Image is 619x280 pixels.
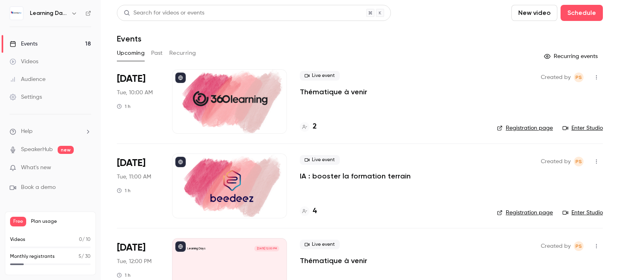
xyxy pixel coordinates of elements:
a: Registration page [497,124,553,132]
span: Plan usage [31,218,91,225]
p: Learning Days [187,247,206,251]
span: Prad Selvarajah [574,73,584,82]
a: 4 [300,206,317,217]
span: new [58,146,74,154]
span: [DATE] [117,241,145,254]
a: SpeakerHub [21,145,53,154]
iframe: Noticeable Trigger [81,164,91,172]
span: [DATE] [117,73,145,85]
span: Created by [541,157,571,166]
button: Past [151,47,163,60]
a: Thématique à venir [300,256,367,265]
div: 1 h [117,187,131,194]
button: Recurring events [540,50,603,63]
span: Prad Selvarajah [574,157,584,166]
span: Prad Selvarajah [574,241,584,251]
span: Created by [541,241,571,251]
span: PS [575,157,582,166]
span: Tue, 10:00 AM [117,89,153,97]
div: Audience [10,75,46,83]
span: PS [575,241,582,251]
span: 0 [79,237,82,242]
span: Tue, 11:00 AM [117,173,151,181]
span: Free [10,217,26,226]
span: [DATE] 12:00 PM [254,246,279,251]
h4: 4 [313,206,317,217]
span: Live event [300,155,340,165]
div: 1 h [117,272,131,278]
img: Learning Days [10,7,23,20]
a: Enter Studio [563,209,603,217]
div: Oct 7 Tue, 10:00 AM (Europe/Paris) [117,69,159,134]
p: Videos [10,236,25,243]
button: New video [511,5,557,21]
span: Live event [300,71,340,81]
a: 2 [300,121,317,132]
a: Enter Studio [563,124,603,132]
h1: Events [117,34,141,44]
p: / 10 [79,236,91,243]
div: Videos [10,58,38,66]
a: IA : booster la formation terrain [300,171,411,181]
span: What's new [21,164,51,172]
a: Thématique à venir [300,87,367,97]
div: Settings [10,93,42,101]
span: Created by [541,73,571,82]
span: Help [21,127,33,136]
a: Registration page [497,209,553,217]
button: Recurring [169,47,196,60]
h6: Learning Days [30,9,68,17]
div: Oct 7 Tue, 11:00 AM (Europe/Paris) [117,153,159,218]
span: Tue, 12:00 PM [117,257,152,265]
div: 1 h [117,103,131,110]
p: / 30 [79,253,91,260]
span: Live event [300,240,340,249]
span: Book a demo [21,183,56,192]
span: 5 [79,254,81,259]
p: Monthly registrants [10,253,55,260]
button: Schedule [561,5,603,21]
button: Upcoming [117,47,145,60]
span: PS [575,73,582,82]
div: Search for videos or events [124,9,204,17]
h4: 2 [313,121,317,132]
li: help-dropdown-opener [10,127,91,136]
span: [DATE] [117,157,145,170]
div: Events [10,40,37,48]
